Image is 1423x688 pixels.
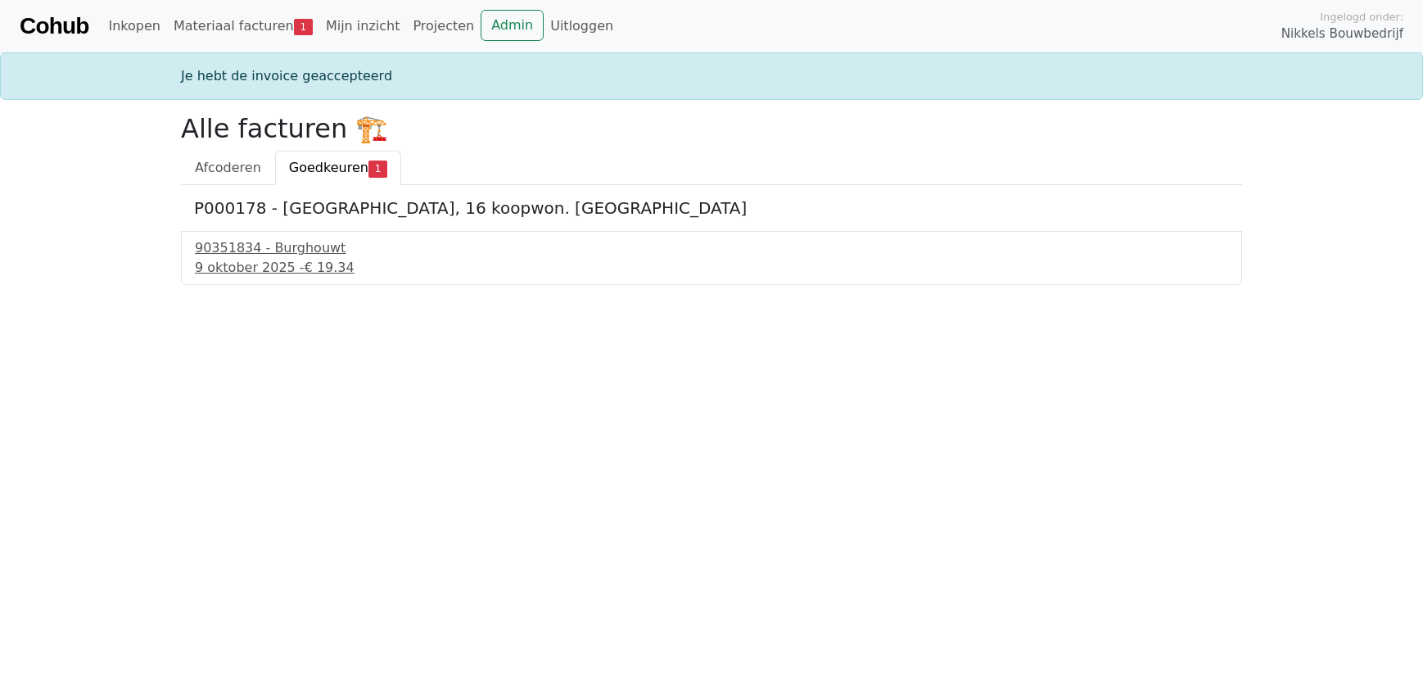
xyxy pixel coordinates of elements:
[368,161,387,177] span: 1
[195,258,1228,278] div: 9 oktober 2025 -
[1281,25,1403,43] span: Nikkels Bouwbedrijf
[195,238,1228,278] a: 90351834 - Burghouwt9 oktober 2025 -€ 19.34
[319,10,407,43] a: Mijn inzicht
[102,10,166,43] a: Inkopen
[171,66,1252,86] div: Je hebt de invoice geaccepteerd
[289,160,368,175] span: Goedkeuren
[294,19,313,35] span: 1
[544,10,620,43] a: Uitloggen
[195,160,261,175] span: Afcoderen
[305,260,355,275] span: € 19.34
[195,238,1228,258] div: 90351834 - Burghouwt
[481,10,544,41] a: Admin
[167,10,319,43] a: Materiaal facturen1
[20,7,88,46] a: Cohub
[406,10,481,43] a: Projecten
[194,198,1229,218] h5: P000178 - [GEOGRAPHIC_DATA], 16 koopwon. [GEOGRAPHIC_DATA]
[275,151,401,185] a: Goedkeuren1
[181,113,1242,144] h2: Alle facturen 🏗️
[1320,9,1403,25] span: Ingelogd onder:
[181,151,275,185] a: Afcoderen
